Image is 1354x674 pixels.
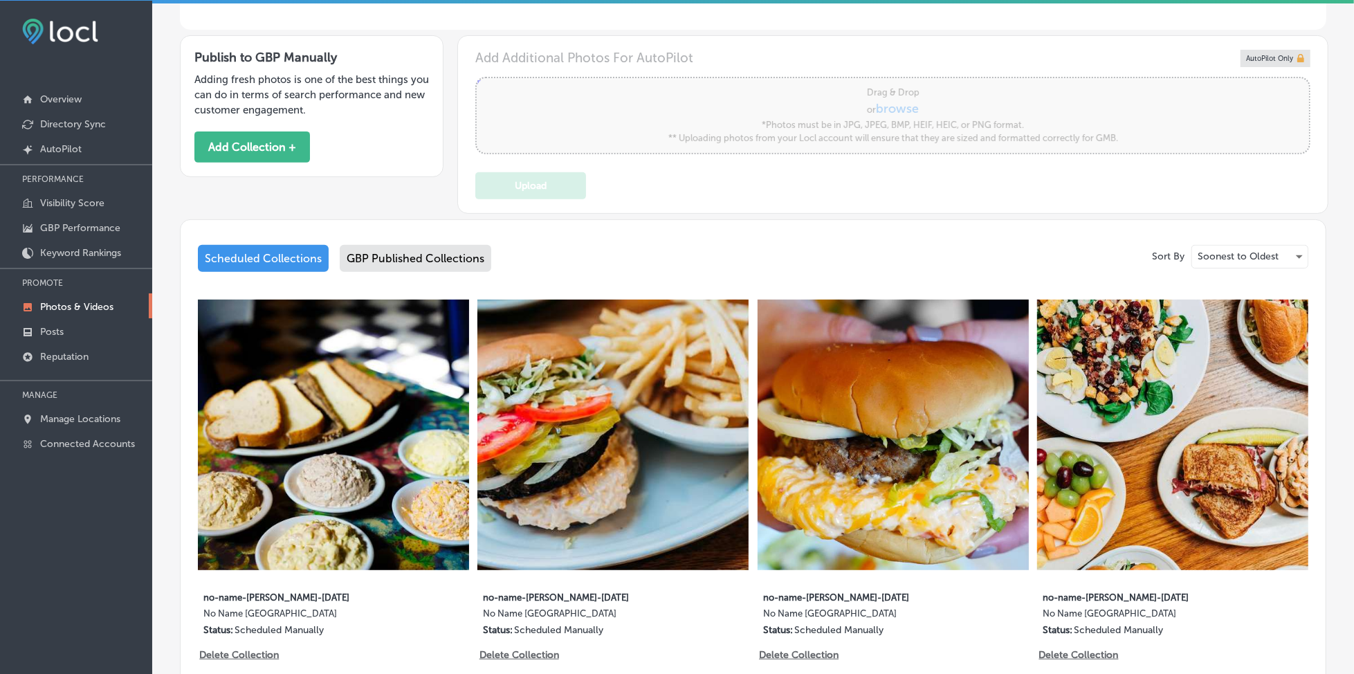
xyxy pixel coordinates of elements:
p: Manage Locations [40,413,120,425]
p: Delete Collection [479,649,558,661]
button: Add Collection + [194,131,310,163]
p: Status: [763,624,793,636]
p: Visibility Score [40,197,104,209]
p: Keyword Rankings [40,247,121,259]
p: Delete Collection [199,649,277,661]
p: Photos & Videos [40,301,113,313]
p: Posts [40,326,64,338]
p: Scheduled Manually [794,624,884,636]
div: GBP Published Collections [340,245,491,272]
p: Sort By [1152,251,1184,262]
p: Connected Accounts [40,438,135,450]
label: no-name-[PERSON_NAME]-[DATE] [203,584,407,608]
img: Collection thumbnail [1037,300,1308,571]
p: Scheduled Manually [235,624,324,636]
label: No Name [GEOGRAPHIC_DATA] [1043,608,1246,624]
label: no-name-[PERSON_NAME]-[DATE] [763,584,967,608]
h3: Publish to GBP Manually [194,50,429,65]
label: No Name [GEOGRAPHIC_DATA] [763,608,967,624]
p: Scheduled Manually [1074,624,1163,636]
p: GBP Performance [40,222,120,234]
p: Status: [203,624,233,636]
div: Scheduled Collections [198,245,329,272]
p: Soonest to Oldest [1198,250,1279,263]
p: Adding fresh photos is one of the best things you can do in terms of search performance and new c... [194,72,429,118]
label: No Name [GEOGRAPHIC_DATA] [203,608,407,624]
img: Collection thumbnail [198,300,469,571]
div: Soonest to Oldest [1192,246,1308,268]
p: Status: [483,624,513,636]
p: Status: [1043,624,1072,636]
label: no-name-[PERSON_NAME]-[DATE] [1043,584,1246,608]
p: Delete Collection [1039,649,1117,661]
p: Overview [40,93,82,105]
p: Delete Collection [759,649,837,661]
img: Collection thumbnail [477,300,749,571]
p: AutoPilot [40,143,82,155]
img: Collection thumbnail [758,300,1029,571]
label: No Name [GEOGRAPHIC_DATA] [483,608,686,624]
p: Scheduled Manually [514,624,603,636]
img: fda3e92497d09a02dc62c9cd864e3231.png [22,19,98,44]
p: Reputation [40,351,89,363]
label: no-name-[PERSON_NAME]-[DATE] [483,584,686,608]
p: Directory Sync [40,118,106,130]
